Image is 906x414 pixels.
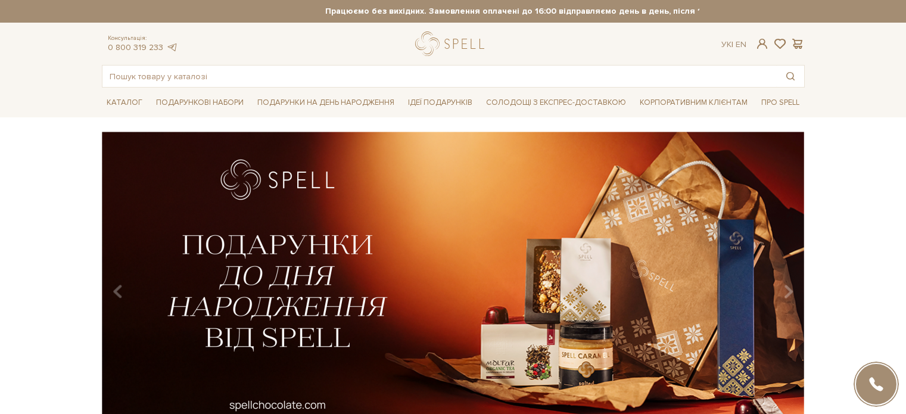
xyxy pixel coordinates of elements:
[721,39,746,50] div: Ук
[166,42,178,52] a: telegram
[736,39,746,49] a: En
[756,94,804,112] span: Про Spell
[403,94,477,112] span: Ідеї подарунків
[108,35,178,42] span: Консультація:
[102,94,147,112] span: Каталог
[635,92,752,113] a: Корпоративним клієнтам
[102,66,777,87] input: Пошук товару у каталозі
[253,94,399,112] span: Подарунки на День народження
[151,94,248,112] span: Подарункові набори
[777,66,804,87] button: Пошук товару у каталозі
[481,92,631,113] a: Солодощі з експрес-доставкою
[731,39,733,49] span: |
[108,42,163,52] a: 0 800 319 233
